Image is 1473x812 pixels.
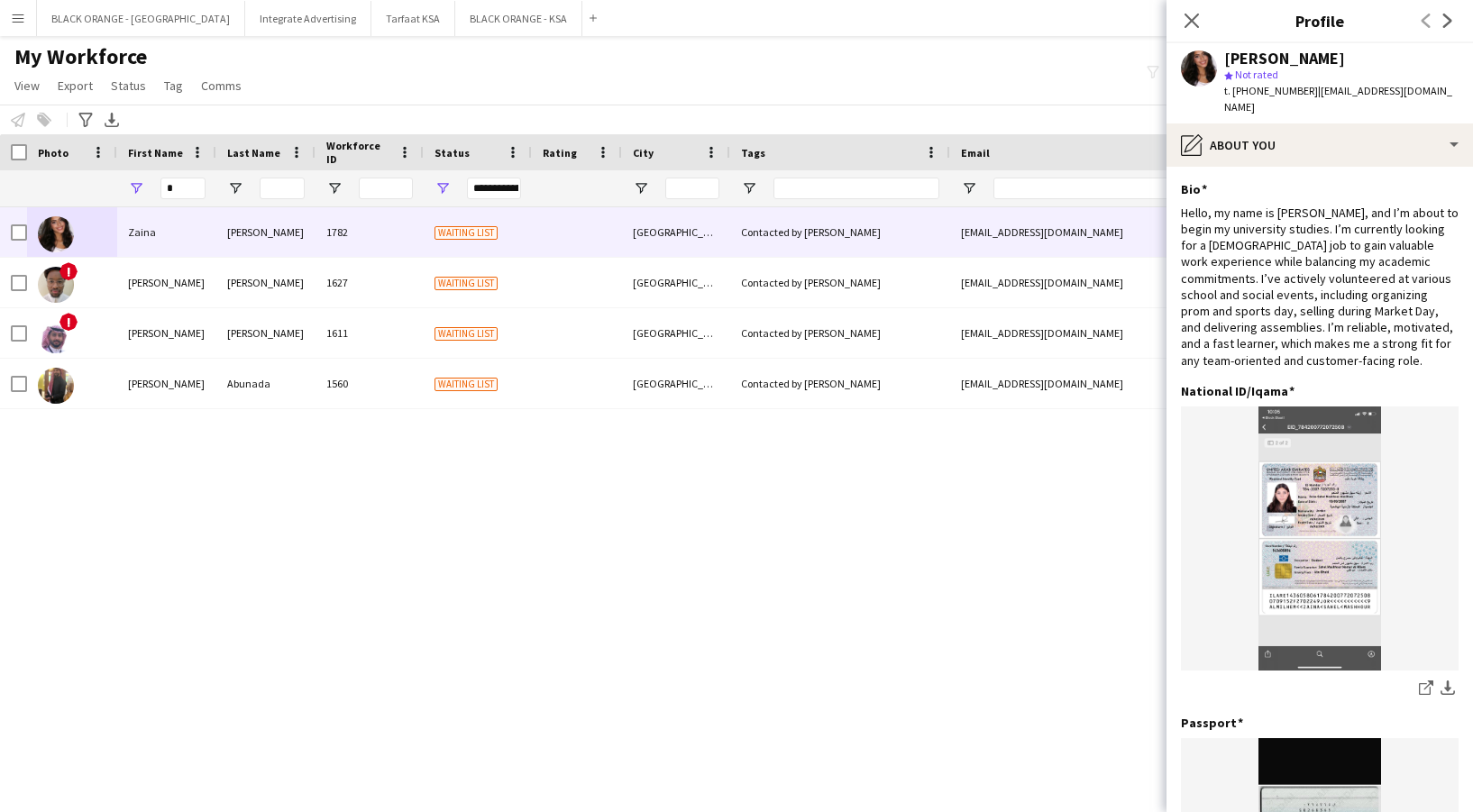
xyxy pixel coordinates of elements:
div: [EMAIL_ADDRESS][DOMAIN_NAME] [950,308,1311,358]
a: Status [104,74,153,97]
button: Open Filter Menu [227,180,243,196]
div: [PERSON_NAME] [216,258,316,307]
div: About you [1167,123,1473,167]
app-action-btn: Advanced filters [75,109,96,131]
span: Waiting list [435,378,498,391]
span: My Workforce [14,43,147,70]
div: [EMAIL_ADDRESS][DOMAIN_NAME] [950,258,1311,307]
span: Workforce ID [326,139,391,166]
a: View [7,74,47,97]
div: [PERSON_NAME] [117,359,216,408]
input: Tags Filter Input [773,178,939,199]
div: Hello, my name is [PERSON_NAME], and I’m about to begin my university studies. I’m currently look... [1181,205,1459,369]
input: Last Name Filter Input [260,178,305,199]
img: Zaina Milhem [38,216,74,252]
a: Export [50,74,100,97]
span: View [14,78,40,94]
div: [GEOGRAPHIC_DATA] [622,207,730,257]
span: Photo [38,146,69,160]
span: Tag [164,78,183,94]
button: Open Filter Menu [961,180,977,196]
a: Comms [194,74,249,97]
span: City [633,146,654,160]
button: BLACK ORANGE - [GEOGRAPHIC_DATA] [37,1,245,36]
span: Export [58,78,93,94]
button: BLACK ORANGE - KSA [455,1,582,36]
div: Contacted by [PERSON_NAME] [730,308,950,358]
span: Waiting list [435,277,498,290]
span: Not rated [1235,68,1278,81]
span: Status [111,78,146,94]
button: Integrate Advertising [245,1,371,36]
div: Contacted by [PERSON_NAME] [730,258,950,307]
span: Waiting list [435,226,498,240]
span: Waiting list [435,327,498,341]
img: Yazan Abunada [38,368,74,404]
button: Open Filter Menu [435,180,451,196]
button: Tarfaat KSA [371,1,455,36]
div: Contacted by [PERSON_NAME] [730,207,950,257]
input: City Filter Input [665,178,719,199]
input: Workforce ID Filter Input [359,178,413,199]
button: Open Filter Menu [128,180,144,196]
div: 1782 [316,207,424,257]
h3: National ID/Iqama [1181,383,1295,399]
button: Open Filter Menu [326,180,343,196]
img: Mazen Adam [38,267,74,303]
img: id.jpg [1181,406,1459,671]
div: 1627 [316,258,424,307]
span: First Name [128,146,183,160]
div: [GEOGRAPHIC_DATA] [622,258,730,307]
app-action-btn: Export XLSX [101,109,123,131]
div: Contacted by [PERSON_NAME] [730,359,950,408]
span: Email [961,146,990,160]
div: 1560 [316,359,424,408]
button: Open Filter Menu [741,180,757,196]
input: Email Filter Input [993,178,1300,199]
h3: Bio [1181,181,1207,197]
span: Tags [741,146,765,160]
span: t. [PHONE_NUMBER] [1224,84,1318,97]
h3: Profile [1167,9,1473,32]
div: [PERSON_NAME] [117,258,216,307]
button: Open Filter Menu [633,180,649,196]
img: Ahmad amjad azeem Azeem [38,317,74,353]
span: Status [435,146,470,160]
input: First Name Filter Input [160,178,206,199]
a: Tag [157,74,190,97]
div: [EMAIL_ADDRESS][DOMAIN_NAME] [950,359,1311,408]
h3: Passport [1181,715,1243,731]
div: [GEOGRAPHIC_DATA] [622,308,730,358]
div: Zaina [117,207,216,257]
div: [EMAIL_ADDRESS][DOMAIN_NAME] [950,207,1311,257]
div: 1611 [316,308,424,358]
div: Abunada [216,359,316,408]
span: ! [59,313,78,331]
div: [PERSON_NAME] [1224,50,1345,67]
span: Comms [201,78,242,94]
div: [GEOGRAPHIC_DATA] [622,359,730,408]
span: Rating [543,146,577,160]
div: [PERSON_NAME] [216,207,316,257]
span: | [EMAIL_ADDRESS][DOMAIN_NAME] [1224,84,1452,114]
span: Last Name [227,146,280,160]
div: [PERSON_NAME] [216,308,316,358]
span: ! [59,262,78,280]
div: [PERSON_NAME] [117,308,216,358]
